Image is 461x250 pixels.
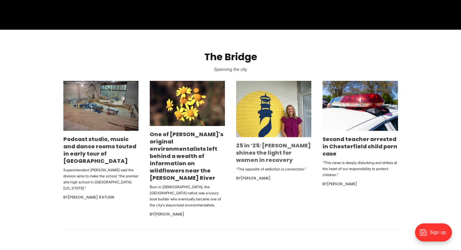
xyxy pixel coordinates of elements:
a: [PERSON_NAME] Ifatusin [68,195,114,200]
div: By [63,194,139,201]
a: Second teacher arrested in Chesterfield child porn case [322,135,397,157]
a: 25 in ’25: [PERSON_NAME] shines the light for women in recovery [236,142,311,164]
div: By [322,180,398,188]
iframe: portal-trigger [410,220,461,250]
img: Podcast studio, music and dance rooms touted in early tour of new Richmond high school [63,81,139,131]
a: [PERSON_NAME] [241,176,271,181]
img: One of Richmond's original environmentalists left behind a wealth of information on wildflowers n... [150,81,225,126]
a: [PERSON_NAME] [154,212,184,217]
h2: The Bridge [10,51,451,63]
p: Spanning the city [10,65,451,74]
a: One of [PERSON_NAME]'s original environmentalists left behind a wealth of information on wildflow... [150,130,223,182]
img: Second teacher arrested in Chesterfield child porn case [322,81,398,131]
a: [PERSON_NAME] [327,181,357,186]
div: By [150,211,225,218]
div: By [236,175,311,182]
img: 25 in ’25: Emily DuBose shines the light for women in recovery [236,81,311,137]
p: "This news is deeply disturbing and strikes at the heart of our responsibility to protect children." [322,160,398,178]
p: “The opposite of addiction is connection.” [236,166,311,172]
p: Superintendent [PERSON_NAME] said the division aims to make the school “the premier arts high sch... [63,167,139,191]
p: Born in [DEMOGRAPHIC_DATA], the [GEOGRAPHIC_DATA] native was a luxury boat builder who eventually... [150,184,225,208]
a: Podcast studio, music and dance rooms touted in early tour of [GEOGRAPHIC_DATA] [63,135,136,165]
